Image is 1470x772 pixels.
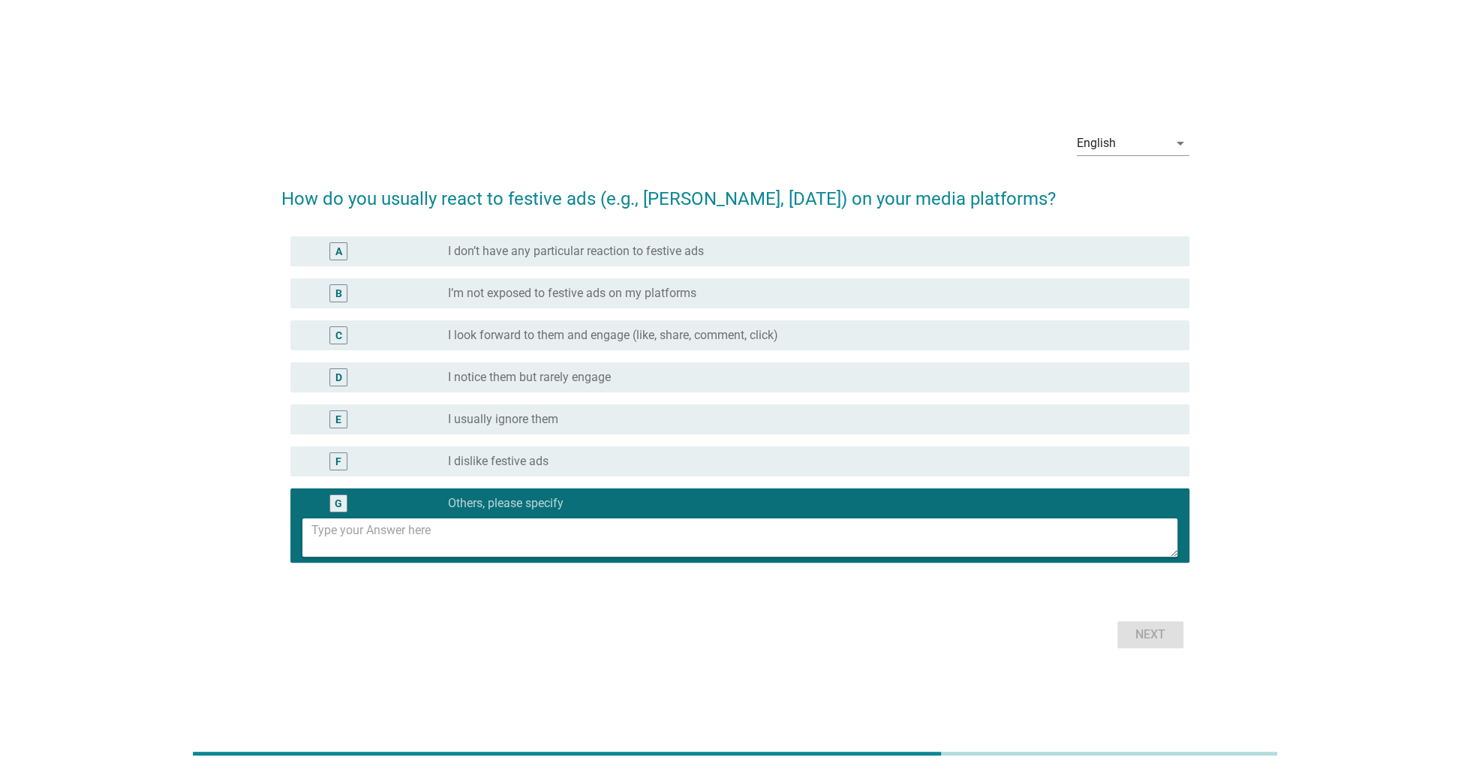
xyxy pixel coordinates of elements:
h2: How do you usually react to festive ads (e.g., [PERSON_NAME], [DATE]) on your media platforms? [281,170,1189,212]
label: I don’t have any particular reaction to festive ads [448,244,704,259]
label: I’m not exposed to festive ads on my platforms [448,286,696,301]
label: I look forward to them and engage (like, share, comment, click) [448,328,778,343]
label: I notice them but rarely engage [448,370,611,385]
div: F [335,454,341,470]
label: I usually ignore them [448,412,558,427]
label: I dislike festive ads [448,454,549,469]
i: arrow_drop_down [1171,134,1189,152]
div: D [335,370,342,386]
label: Others, please specify [448,496,564,511]
div: English [1077,137,1116,150]
div: G [335,496,342,512]
div: E [335,412,341,428]
div: A [335,244,342,260]
div: B [335,286,342,302]
div: C [335,328,342,344]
